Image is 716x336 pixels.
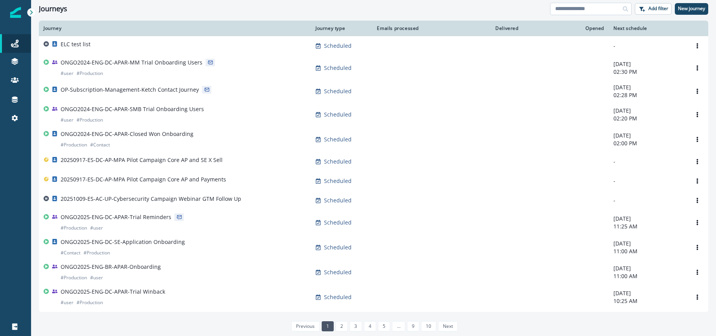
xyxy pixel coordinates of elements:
[691,175,704,187] button: Options
[90,274,103,282] p: # user
[77,70,103,77] p: # Production
[61,195,241,203] p: 20251009-ES-AC-UP-Cybersecurity Campaign Webinar GTM Follow Up
[61,176,226,183] p: 20250917-ES-DC-AP-MPA Pilot Campaign Core AP and Payments
[613,68,682,76] p: 02:30 PM
[61,70,73,77] p: # user
[61,156,223,164] p: 20250917-ES-DC-AP-MPA Pilot Campaign Core AP and SE X Sell
[635,3,672,15] button: Add filter
[39,102,708,127] a: ONGO2024-ENG-DC-APAR-SMB Trial Onboarding Users#user#ProductionScheduled-[DATE]02:20 PMOptions
[289,321,458,331] ul: Pagination
[364,321,376,331] a: Page 4
[675,3,708,15] button: New journey
[613,223,682,230] p: 11:25 AM
[648,6,668,11] p: Add filter
[39,5,67,13] h1: Journeys
[374,25,419,31] div: Emails processed
[77,299,103,306] p: # Production
[421,321,436,331] a: Page 10
[613,215,682,223] p: [DATE]
[378,321,390,331] a: Page 5
[613,42,682,50] p: -
[39,171,708,191] a: 20250917-ES-DC-AP-MPA Pilot Campaign Core AP and PaymentsScheduled--Options
[613,240,682,247] p: [DATE]
[39,210,708,235] a: ONGO2025-ENG-DC-APAR-Trial Reminders#Production#userScheduled-[DATE]11:25 AMOptions
[61,59,202,66] p: ONGO2024-ENG-DC-APAR-MM Trial Onboarding Users
[691,156,704,167] button: Options
[61,116,73,124] p: # user
[77,116,103,124] p: # Production
[61,86,199,94] p: OP-Subscription-Management-Ketch Contact Journey
[613,177,682,185] p: -
[438,321,458,331] a: Next page
[61,249,80,257] p: # Contact
[90,224,103,232] p: # user
[691,291,704,303] button: Options
[44,25,306,31] div: Journey
[324,197,352,204] p: Scheduled
[613,25,682,31] div: Next schedule
[613,60,682,68] p: [DATE]
[428,25,519,31] div: Delivered
[528,25,604,31] div: Opened
[613,247,682,255] p: 11:00 AM
[61,263,161,271] p: ONGO2025-ENG-BR-APAR-Onboarding
[39,127,708,152] a: ONGO2024-ENG-DC-APAR-Closed Won Onboarding#Production#ContactScheduled-[DATE]02:00 PMOptions
[39,191,708,210] a: 20251009-ES-AC-UP-Cybersecurity Campaign Webinar GTM Follow UpScheduled--Options
[324,42,352,50] p: Scheduled
[61,299,73,306] p: # user
[39,80,708,102] a: OP-Subscription-Management-Ketch Contact JourneyScheduled-[DATE]02:28 PMOptions
[39,260,708,285] a: ONGO2025-ENG-BR-APAR-Onboarding#Production#userScheduled-[DATE]11:00 AMOptions
[322,321,334,331] a: Page 1 is your current page
[39,56,708,80] a: ONGO2024-ENG-DC-APAR-MM Trial Onboarding Users#user#ProductionScheduled-[DATE]02:30 PMOptions
[61,40,91,48] p: ELC test list
[324,111,352,118] p: Scheduled
[691,242,704,253] button: Options
[324,136,352,143] p: Scheduled
[678,6,705,11] p: New journey
[39,36,708,56] a: ELC test listScheduled--Options
[324,64,352,72] p: Scheduled
[613,197,682,204] p: -
[10,7,21,18] img: Inflection
[691,40,704,52] button: Options
[61,141,87,149] p: # Production
[39,235,708,260] a: ONGO2025-ENG-DC-SE-Application Onboarding#Contact#ProductionScheduled-[DATE]11:00 AMOptions
[39,285,708,310] a: ONGO2025-ENG-DC-APAR-Trial Winback#user#ProductionScheduled-[DATE]10:25 AMOptions
[324,219,352,226] p: Scheduled
[61,238,185,246] p: ONGO2025-ENG-DC-SE-Application Onboarding
[691,217,704,228] button: Options
[613,115,682,122] p: 02:20 PM
[613,272,682,280] p: 11:00 AM
[613,107,682,115] p: [DATE]
[691,266,704,278] button: Options
[315,25,364,31] div: Journey type
[324,158,352,165] p: Scheduled
[613,289,682,297] p: [DATE]
[324,268,352,276] p: Scheduled
[613,84,682,91] p: [DATE]
[324,87,352,95] p: Scheduled
[61,274,87,282] p: # Production
[61,224,87,232] p: # Production
[84,249,110,257] p: # Production
[691,134,704,145] button: Options
[324,244,352,251] p: Scheduled
[613,158,682,165] p: -
[324,177,352,185] p: Scheduled
[691,109,704,120] button: Options
[613,132,682,139] p: [DATE]
[691,85,704,97] button: Options
[61,213,171,221] p: ONGO2025-ENG-DC-APAR-Trial Reminders
[90,141,110,149] p: # Contact
[39,152,708,171] a: 20250917-ES-DC-AP-MPA Pilot Campaign Core AP and SE X SellScheduled--Options
[613,91,682,99] p: 02:28 PM
[691,62,704,74] button: Options
[691,195,704,206] button: Options
[613,139,682,147] p: 02:00 PM
[39,310,708,331] a: ONGO2025-ENG-DC-SE-30 Day No SpendScheduled-[DATE]10:15 AMOptions
[392,321,405,331] a: Jump forward
[350,321,362,331] a: Page 3
[324,293,352,301] p: Scheduled
[61,288,165,296] p: ONGO2025-ENG-DC-APAR-Trial Winback
[613,265,682,272] p: [DATE]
